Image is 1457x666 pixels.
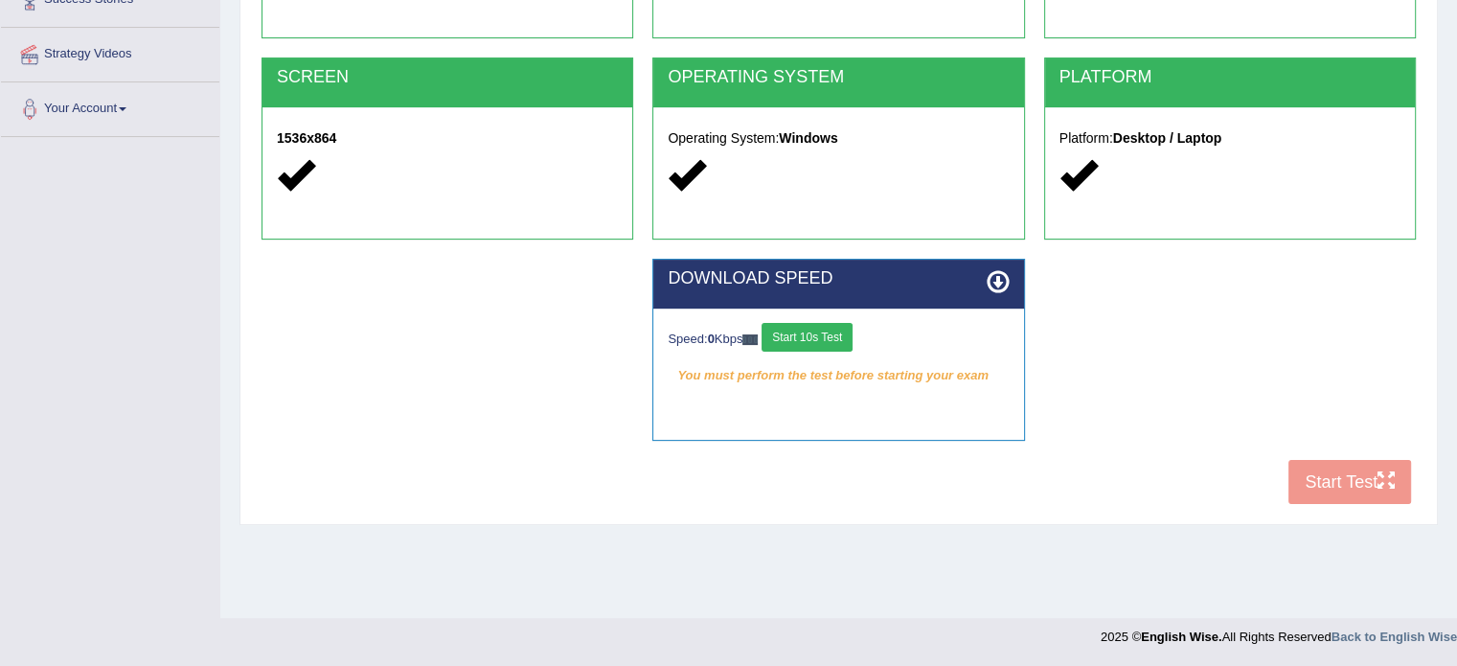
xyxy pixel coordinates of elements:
strong: Desktop / Laptop [1113,130,1222,146]
strong: Windows [779,130,837,146]
h2: OPERATING SYSTEM [668,68,1009,87]
h2: PLATFORM [1059,68,1400,87]
strong: 0 [708,332,715,346]
button: Start 10s Test [762,323,853,352]
em: You must perform the test before starting your exam [668,361,1009,390]
h5: Operating System: [668,131,1009,146]
img: ajax-loader-fb-connection.gif [742,334,758,345]
h5: Platform: [1059,131,1400,146]
h2: SCREEN [277,68,618,87]
a: Your Account [1,82,219,130]
a: Back to English Wise [1332,630,1457,644]
a: Strategy Videos [1,28,219,76]
div: 2025 © All Rights Reserved [1101,618,1457,646]
div: Speed: Kbps [668,323,1009,356]
strong: 1536x864 [277,130,336,146]
h2: DOWNLOAD SPEED [668,269,1009,288]
strong: English Wise. [1141,630,1221,644]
